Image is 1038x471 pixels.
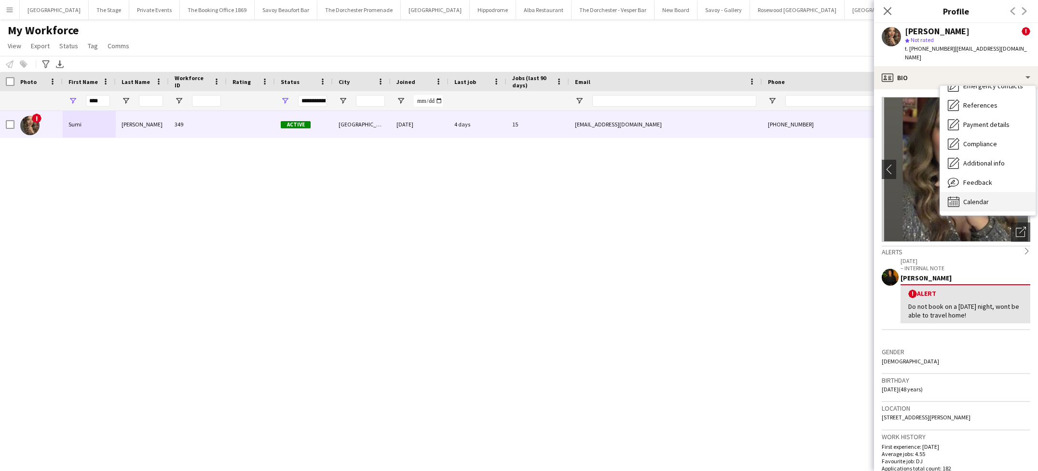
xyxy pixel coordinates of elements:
div: Compliance [940,134,1036,153]
span: [DEMOGRAPHIC_DATA] [882,358,939,365]
span: ! [1022,27,1030,36]
h3: Work history [882,432,1030,441]
span: Status [59,42,78,50]
div: Calendar [940,192,1036,211]
div: Open photos pop-in [1011,222,1030,242]
button: Open Filter Menu [122,97,130,105]
button: The Stage [89,0,129,19]
div: [PERSON_NAME] [905,27,970,36]
button: Open Filter Menu [396,97,405,105]
span: Feedback [963,178,992,187]
img: Crew avatar or photo [882,97,1030,242]
app-action-btn: Export XLSX [54,58,66,70]
span: Last Name [122,78,150,85]
input: Phone Filter Input [785,95,880,107]
div: Emergency contacts [940,76,1036,96]
a: Tag [84,40,102,52]
input: Email Filter Input [592,95,756,107]
p: First experience: [DATE] [882,443,1030,450]
button: The Dorchester Promenade [317,0,401,19]
span: Status [281,78,300,85]
span: View [8,42,21,50]
span: Additional info [963,159,1005,167]
span: Not rated [911,36,934,43]
p: Average jobs: 4.55 [882,450,1030,457]
div: 15 [506,111,569,138]
span: ! [908,290,917,298]
input: First Name Filter Input [86,95,110,107]
div: 4 days [449,111,506,138]
button: Rosewood [GEOGRAPHIC_DATA] [750,0,845,19]
a: Comms [104,40,133,52]
button: New Board [655,0,697,19]
span: | [EMAIL_ADDRESS][DOMAIN_NAME] [905,45,1027,61]
span: Joined [396,78,415,85]
div: Sumi [63,111,116,138]
img: Sumi Browne [20,116,40,135]
span: Payment details [963,120,1010,129]
button: Open Filter Menu [281,97,289,105]
h3: Location [882,404,1030,413]
div: Alerts [882,246,1030,256]
a: View [4,40,25,52]
div: Additional info [940,153,1036,173]
span: First Name [68,78,98,85]
h3: Profile [874,5,1038,17]
button: Open Filter Menu [768,97,777,105]
span: Phone [768,78,785,85]
button: Open Filter Menu [339,97,347,105]
div: 349 [169,111,227,138]
p: [DATE] [901,257,1030,264]
input: City Filter Input [356,95,385,107]
span: Tag [88,42,98,50]
span: City [339,78,350,85]
button: [GEOGRAPHIC_DATA] [845,0,914,19]
button: The Booking Office 1869 [180,0,255,19]
div: [DATE] [391,111,449,138]
input: Workforce ID Filter Input [192,95,221,107]
div: Payment details [940,115,1036,134]
button: [GEOGRAPHIC_DATA] [401,0,470,19]
button: Open Filter Menu [68,97,77,105]
span: Jobs (last 90 days) [512,74,552,89]
span: Workforce ID [175,74,209,89]
div: Bio [874,66,1038,89]
span: t. [PHONE_NUMBER] [905,45,955,52]
div: [PHONE_NUMBER] [762,111,886,138]
button: Hippodrome [470,0,516,19]
h3: Gender [882,347,1030,356]
span: Active [281,121,311,128]
a: Export [27,40,54,52]
span: Email [575,78,590,85]
button: Private Events [129,0,180,19]
button: The Dorchester - Vesper Bar [572,0,655,19]
button: [GEOGRAPHIC_DATA] [20,0,89,19]
input: Last Name Filter Input [139,95,163,107]
button: Savoy Beaufort Bar [255,0,317,19]
span: [DATE] (48 years) [882,386,923,393]
div: Feedback [940,173,1036,192]
button: Alba Restaurant [516,0,572,19]
app-action-btn: Advanced filters [40,58,52,70]
span: Export [31,42,50,50]
div: [PERSON_NAME] [901,274,1030,282]
div: [PERSON_NAME] [116,111,169,138]
span: [STREET_ADDRESS][PERSON_NAME] [882,414,970,421]
span: Photo [20,78,37,85]
div: Alert [908,289,1023,298]
span: My Workforce [8,23,79,38]
span: Compliance [963,139,997,148]
span: References [963,101,997,110]
span: Last job [454,78,476,85]
div: [GEOGRAPHIC_DATA] [333,111,391,138]
span: Rating [232,78,251,85]
span: Emergency contacts [963,82,1023,90]
span: ! [32,113,41,123]
span: Calendar [963,197,989,206]
p: – INTERNAL NOTE [901,264,1030,272]
div: [EMAIL_ADDRESS][DOMAIN_NAME] [569,111,762,138]
a: Status [55,40,82,52]
span: Comms [108,42,129,50]
button: Open Filter Menu [575,97,584,105]
h3: Birthday [882,376,1030,385]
